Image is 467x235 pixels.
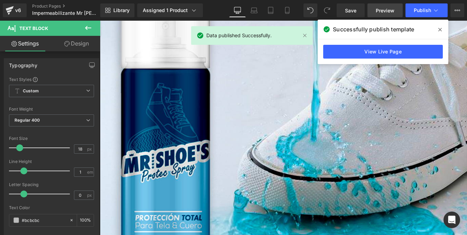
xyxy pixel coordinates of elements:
[14,6,22,15] div: v6
[414,8,431,13] span: Publish
[405,3,448,17] button: Publish
[3,3,27,17] a: v6
[443,212,460,228] div: Open Intercom Messenger
[9,59,37,68] div: Typography
[9,76,94,82] div: Text Styles
[32,10,99,16] span: Impermeabilizante Mr [PERSON_NAME]
[262,3,279,17] a: Tablet
[9,136,94,141] div: Font Size
[100,3,134,17] a: New Library
[52,36,102,51] a: Design
[32,3,112,9] a: Product Pages
[9,107,94,112] div: Font Weight
[77,214,94,226] div: %
[143,7,197,14] div: Assigned 1 Product
[9,159,94,164] div: Line Height
[22,216,66,224] input: Color
[9,205,94,210] div: Text Color
[450,3,464,17] button: More
[367,3,403,17] a: Preview
[15,118,40,123] b: Regular 400
[113,7,130,13] span: Library
[229,3,246,17] a: Desktop
[279,3,296,17] a: Mobile
[23,88,39,94] b: Custom
[87,147,93,151] span: px
[303,3,317,17] button: Undo
[87,170,93,174] span: em
[345,7,356,14] span: Save
[333,25,414,33] span: Successfully publish template
[87,193,93,197] span: px
[9,182,94,187] div: Letter Spacing
[323,45,443,59] a: View Live Page
[19,25,48,31] span: Text Block
[376,7,394,14] span: Preview
[246,3,262,17] a: Laptop
[320,3,334,17] button: Redo
[206,32,272,39] span: Data published Successfully.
